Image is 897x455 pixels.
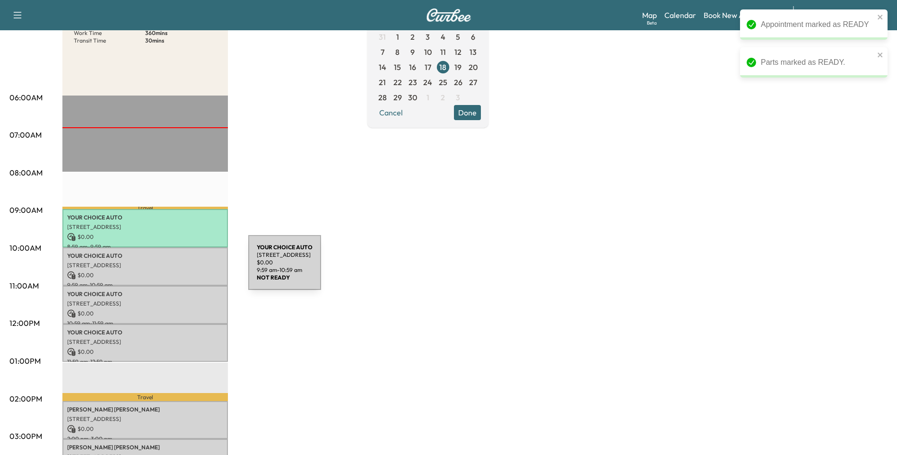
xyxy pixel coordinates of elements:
[67,415,223,423] p: [STREET_ADDRESS]
[425,61,431,73] span: 17
[379,31,386,43] span: 31
[145,29,217,37] p: 360 mins
[393,92,402,103] span: 29
[426,9,471,22] img: Curbee Logo
[74,29,145,37] p: Work Time
[441,31,445,43] span: 4
[470,46,477,58] span: 13
[67,348,223,356] p: $ 0.00
[67,435,223,443] p: 2:00 pm - 3:00 pm
[67,262,223,269] p: [STREET_ADDRESS]
[9,355,41,367] p: 01:00PM
[456,31,460,43] span: 5
[441,92,445,103] span: 2
[145,37,217,44] p: 30 mins
[9,242,41,254] p: 10:00AM
[396,31,399,43] span: 1
[67,281,223,289] p: 9:59 am - 10:59 am
[67,290,223,298] p: YOUR CHOICE AUTO
[9,393,42,404] p: 02:00PM
[67,338,223,346] p: [STREET_ADDRESS]
[67,214,223,221] p: YOUR CHOICE AUTO
[409,77,417,88] span: 23
[67,271,223,280] p: $ 0.00
[67,223,223,231] p: [STREET_ADDRESS]
[647,19,657,26] div: Beta
[427,92,429,103] span: 1
[426,31,430,43] span: 3
[761,19,874,30] div: Appointment marked as READY
[375,105,407,120] button: Cancel
[9,167,43,178] p: 08:00AM
[393,77,402,88] span: 22
[761,57,874,68] div: Parts marked as READY.
[469,77,477,88] span: 27
[67,358,223,366] p: 11:59 am - 12:59 pm
[410,46,415,58] span: 9
[454,46,462,58] span: 12
[469,61,478,73] span: 20
[381,46,384,58] span: 7
[642,9,657,21] a: MapBeta
[394,61,401,73] span: 15
[67,425,223,433] p: $ 0.00
[74,37,145,44] p: Transit Time
[409,61,416,73] span: 16
[456,92,460,103] span: 3
[67,406,223,413] p: [PERSON_NAME] [PERSON_NAME]
[664,9,696,21] a: Calendar
[423,77,432,88] span: 24
[454,77,462,88] span: 26
[9,430,42,442] p: 03:00PM
[424,46,432,58] span: 10
[378,92,387,103] span: 28
[9,204,43,216] p: 09:00AM
[440,46,446,58] span: 11
[67,252,223,260] p: YOUR CHOICE AUTO
[67,243,223,251] p: 8:59 am - 9:59 am
[9,280,39,291] p: 11:00AM
[67,300,223,307] p: [STREET_ADDRESS]
[379,77,386,88] span: 21
[877,13,884,21] button: close
[877,51,884,59] button: close
[395,46,400,58] span: 8
[62,393,228,401] p: Travel
[67,233,223,241] p: $ 0.00
[410,31,415,43] span: 2
[454,105,481,120] button: Done
[439,77,447,88] span: 25
[67,444,223,451] p: [PERSON_NAME] [PERSON_NAME]
[67,320,223,327] p: 10:59 am - 11:59 am
[704,9,784,21] a: Book New Appointment
[9,129,42,140] p: 07:00AM
[471,31,475,43] span: 6
[62,207,228,209] p: Travel
[408,92,417,103] span: 30
[439,61,446,73] span: 18
[454,61,462,73] span: 19
[67,309,223,318] p: $ 0.00
[67,329,223,336] p: YOUR CHOICE AUTO
[9,317,40,329] p: 12:00PM
[379,61,386,73] span: 14
[9,92,43,103] p: 06:00AM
